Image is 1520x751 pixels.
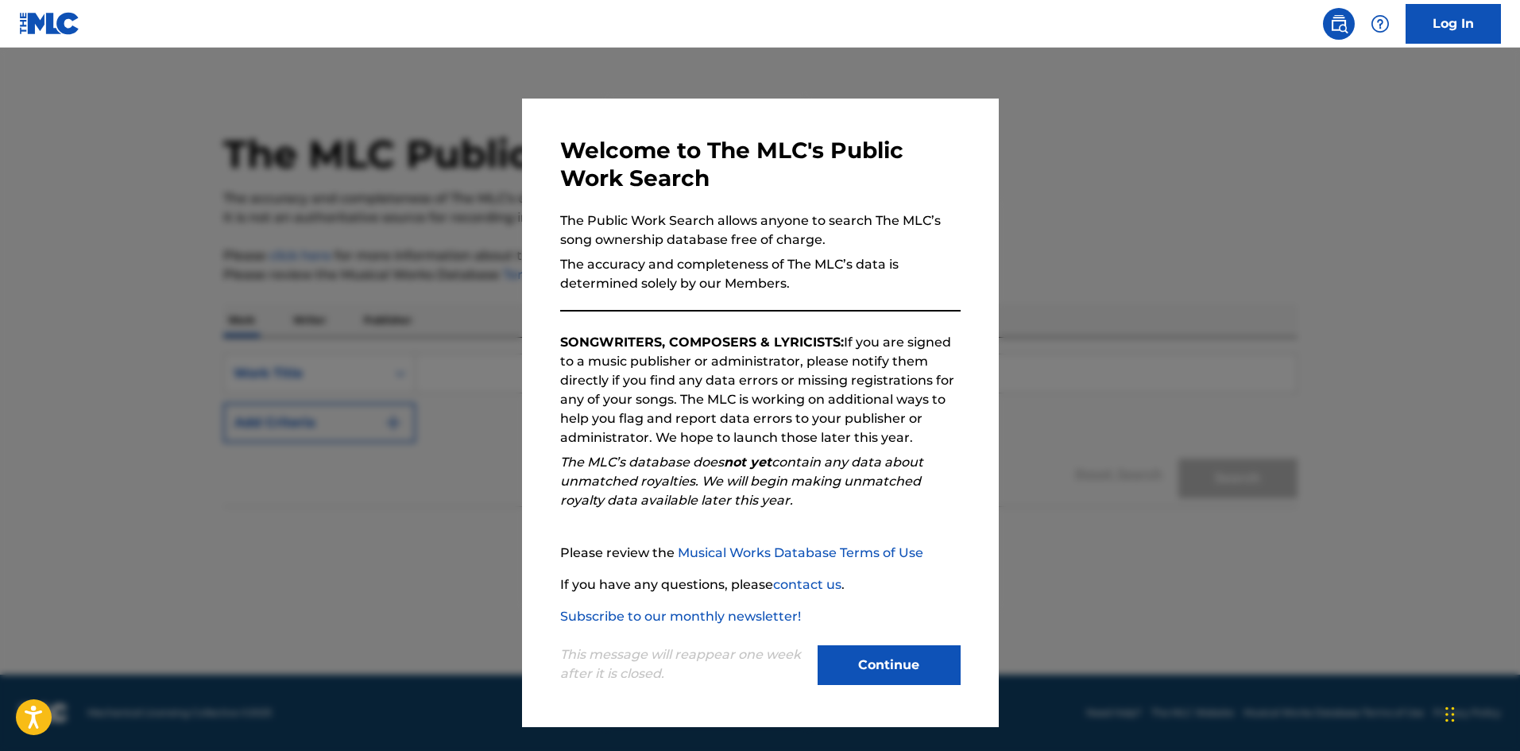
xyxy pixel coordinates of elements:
a: contact us [773,577,841,592]
div: Help [1364,8,1396,40]
em: The MLC’s database does contain any data about unmatched royalties. We will begin making unmatche... [560,455,923,508]
img: search [1329,14,1348,33]
a: Musical Works Database Terms of Use [678,545,923,560]
p: The accuracy and completeness of The MLC’s data is determined solely by our Members. [560,255,961,293]
iframe: Chat Widget [1441,675,1520,751]
p: The Public Work Search allows anyone to search The MLC’s song ownership database free of charge. [560,211,961,250]
strong: SONGWRITERS, COMPOSERS & LYRICISTS: [560,335,844,350]
img: MLC Logo [19,12,80,35]
p: This message will reappear one week after it is closed. [560,645,808,683]
strong: not yet [724,455,772,470]
a: Public Search [1323,8,1355,40]
div: Drag [1445,691,1455,738]
h3: Welcome to The MLC's Public Work Search [560,137,961,192]
p: If you have any questions, please . [560,575,961,594]
p: Please review the [560,544,961,563]
a: Subscribe to our monthly newsletter! [560,609,801,624]
p: If you are signed to a music publisher or administrator, please notify them directly if you find ... [560,333,961,447]
img: help [1371,14,1390,33]
button: Continue [818,645,961,685]
a: Log In [1406,4,1501,44]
